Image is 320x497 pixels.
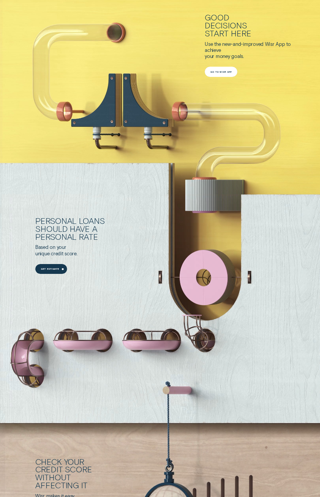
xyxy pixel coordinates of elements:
[214,41,221,47] div: the
[79,217,105,225] div: Loans
[205,41,213,47] div: Use
[35,458,62,466] div: Check
[35,473,71,481] div: without
[64,250,77,256] div: score.
[265,41,275,47] div: Wisr
[35,217,77,225] div: Personal
[81,481,88,489] div: it
[70,225,90,233] div: have
[35,481,79,489] div: affecting
[64,458,85,466] div: your
[210,71,232,73] div: Go to Wisr App
[35,264,67,274] a: Get Estimate
[35,244,49,250] div: Based
[286,41,290,47] div: to
[205,53,214,59] div: your
[205,67,237,77] a: Go to Wisr App
[205,21,247,29] div: decisions
[35,250,49,256] div: unique
[216,53,230,59] div: money
[51,250,63,256] div: credit
[276,41,285,47] div: App
[231,29,251,37] div: here
[50,244,55,250] div: on
[92,225,97,233] div: a
[57,244,66,250] div: your
[231,53,243,59] div: goals.
[79,233,98,241] div: rate
[205,47,221,53] div: achieve
[65,465,92,473] div: score
[205,13,229,21] div: Good
[205,29,229,37] div: start
[35,465,63,473] div: credit
[35,233,77,241] div: personal
[35,225,68,233] div: should
[222,41,264,47] div: new-and-improved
